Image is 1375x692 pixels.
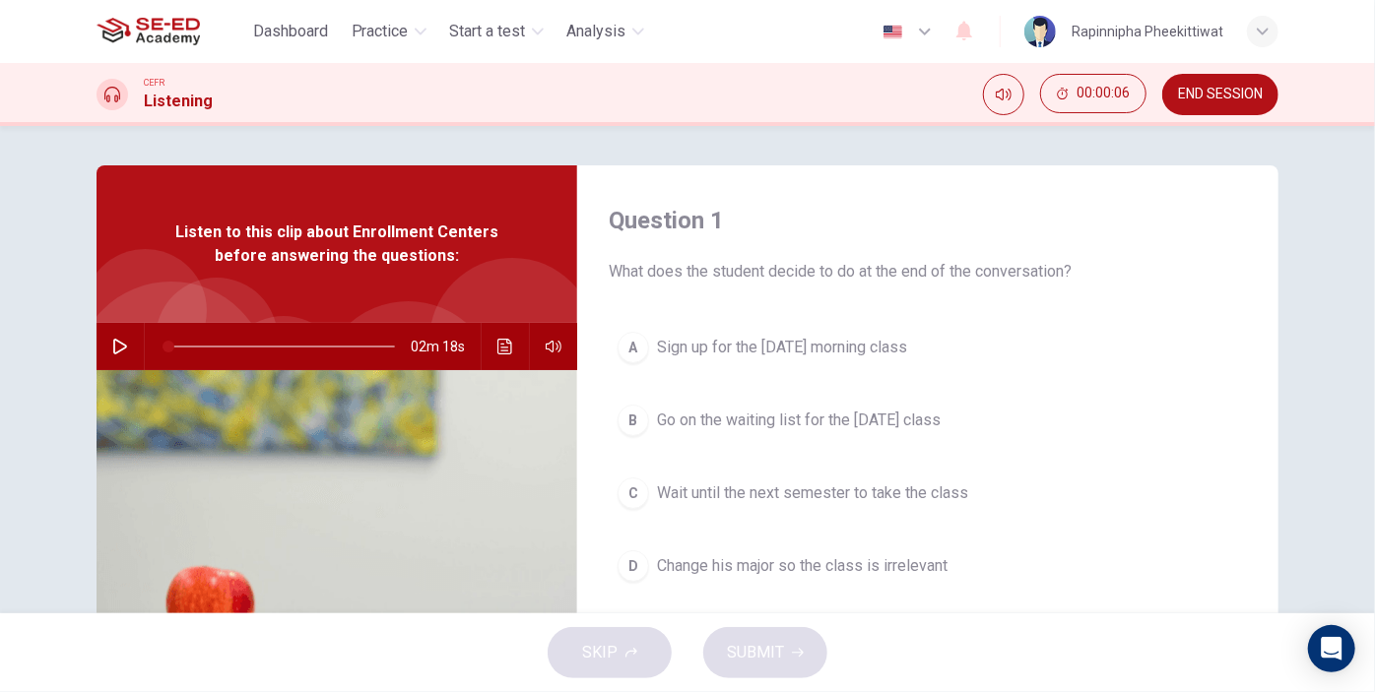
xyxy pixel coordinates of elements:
[559,14,652,49] button: Analysis
[567,20,626,43] span: Analysis
[609,260,1247,283] span: What does the student decide to do at the end of the conversation?
[1024,16,1056,47] img: Profile picture
[411,323,481,370] span: 02m 18s
[881,25,905,39] img: en
[245,14,336,49] button: Dashboard
[1040,74,1146,115] div: Hide
[609,205,1247,236] h4: Question 1
[352,20,409,43] span: Practice
[144,76,164,90] span: CEFR
[144,90,213,113] h1: Listening
[1308,625,1355,672] div: Open Intercom Messenger
[983,74,1024,115] div: Mute
[609,469,1247,518] button: CWait until the next semester to take the class
[1162,74,1278,115] button: END SESSION
[1077,86,1130,101] span: 00:00:06
[657,409,941,432] span: Go on the waiting list for the [DATE] class
[657,481,968,505] span: Wait until the next semester to take the class
[609,541,1247,591] button: DChange his major so the class is irrelevant
[618,550,649,582] div: D
[609,323,1247,372] button: ASign up for the [DATE] morning class
[97,12,200,51] img: SE-ED Academy logo
[657,336,907,359] span: Sign up for the [DATE] morning class
[442,14,552,49] button: Start a test
[1040,74,1146,113] button: 00:00:06
[97,12,245,51] a: SE-ED Academy logo
[1178,87,1263,102] span: END SESSION
[253,20,328,43] span: Dashboard
[609,396,1247,445] button: BGo on the waiting list for the [DATE] class
[618,332,649,363] div: A
[161,220,513,268] span: Listen to this clip about Enrollment Centers before answering the questions:
[490,323,521,370] button: Click to see the audio transcription
[450,20,526,43] span: Start a test
[657,554,948,578] span: Change his major so the class is irrelevant
[1072,20,1223,43] div: Rapinnipha Pheekittiwat
[344,14,434,49] button: Practice
[618,405,649,436] div: B
[618,477,649,509] div: C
